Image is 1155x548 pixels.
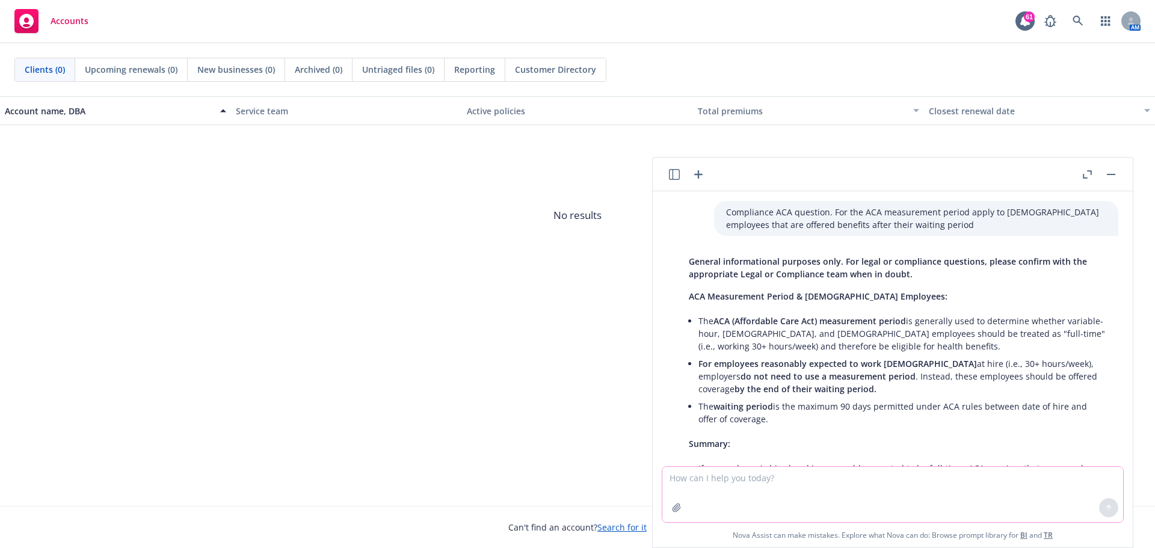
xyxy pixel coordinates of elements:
div: Account name, DBA [5,105,213,117]
span: waiting period [713,401,773,412]
span: Can't find an account? [508,521,647,534]
li: If an employee is hired and is reasonably expected to be full-time, ACA requires that coverage be... [698,460,1106,490]
span: Untriaged files (0) [362,63,434,76]
span: Accounts [51,16,88,26]
span: General informational purposes only. For legal or compliance questions, please confirm with the a... [689,256,1087,280]
span: New businesses (0) [197,63,275,76]
p: Compliance ACA question. For the ACA measurement period apply to [DEMOGRAPHIC_DATA] employees tha... [726,206,1106,231]
span: Archived (0) [295,63,342,76]
a: TR [1044,530,1053,540]
span: by the end of their waiting period. [735,383,876,395]
a: Search for it [597,522,647,533]
button: Total premiums [693,96,924,125]
span: Summary: [689,438,730,449]
div: Total premiums [698,105,906,117]
button: Active policies [462,96,693,125]
button: Closest renewal date [924,96,1155,125]
a: Report a Bug [1038,9,1062,33]
a: BI [1020,530,1027,540]
span: ACA Measurement Period & [DEMOGRAPHIC_DATA] Employees: [689,291,947,302]
span: For employees reasonably expected to work [DEMOGRAPHIC_DATA] [698,358,977,369]
li: at hire (i.e., 30+ hours/week), employers . Instead, these employees should be offered coverage [698,355,1106,398]
span: Customer Directory [515,63,596,76]
span: Clients (0) [25,63,65,76]
div: Closest renewal date [929,105,1137,117]
button: Service team [231,96,462,125]
a: Accounts [10,4,93,38]
div: Service team [236,105,457,117]
span: Reporting [454,63,495,76]
a: Search [1066,9,1090,33]
li: The is generally used to determine whether variable-hour, [DEMOGRAPHIC_DATA], and [DEMOGRAPHIC_DA... [698,312,1106,355]
span: Upcoming renewals (0) [85,63,177,76]
span: Nova Assist can make mistakes. Explore what Nova can do: Browse prompt library for and [733,523,1053,547]
div: 61 [1024,11,1035,22]
span: do not need to use a measurement period [741,371,916,382]
span: ACA (Affordable Care Act) measurement period [713,315,906,327]
div: Active policies [467,105,688,117]
li: The is the maximum 90 days permitted under ACA rules between date of hire and offer of coverage. [698,398,1106,428]
a: Switch app [1094,9,1118,33]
